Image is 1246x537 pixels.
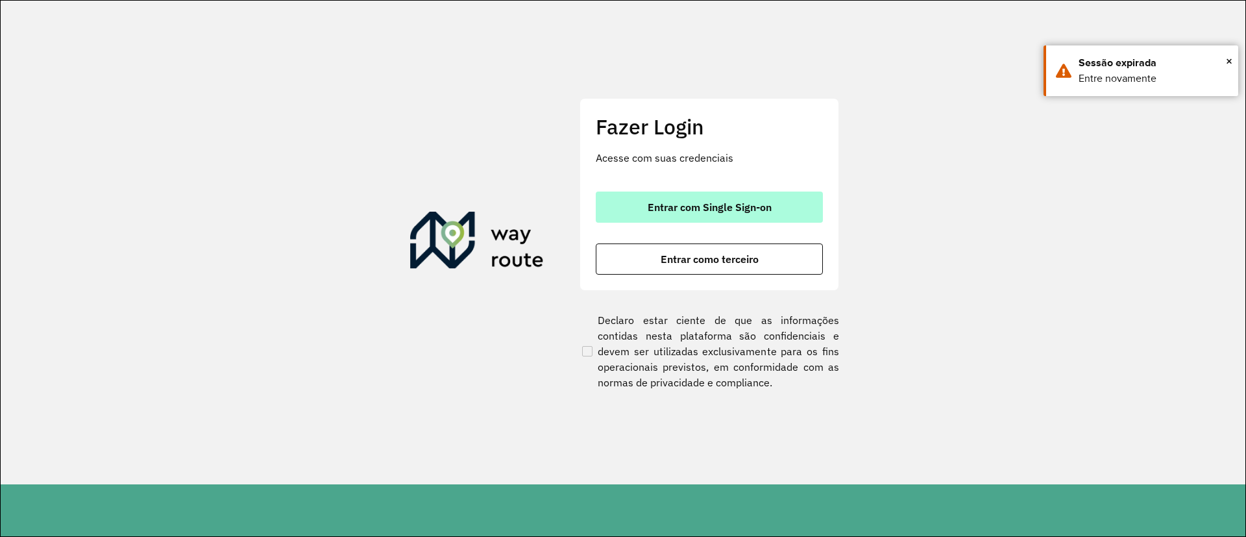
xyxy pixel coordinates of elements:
[410,212,544,274] img: Roteirizador AmbevTech
[1079,71,1228,86] div: Entre novamente
[1226,51,1232,71] span: ×
[596,244,823,275] button: button
[596,150,823,166] p: Acesse com suas credenciais
[596,114,823,139] h2: Fazer Login
[648,202,772,212] span: Entrar com Single Sign-on
[1079,55,1228,71] div: Sessão expirada
[580,312,839,390] label: Declaro estar ciente de que as informações contidas nesta plataforma são confidenciais e devem se...
[596,192,823,223] button: button
[1226,51,1232,71] button: Close
[661,254,759,264] span: Entrar como terceiro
